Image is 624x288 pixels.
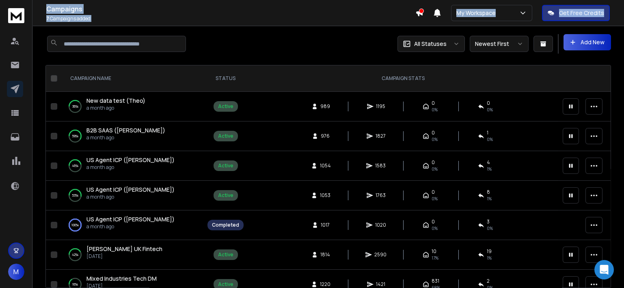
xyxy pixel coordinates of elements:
[86,105,145,111] p: a month ago
[86,186,175,194] a: US Agent ICP ([PERSON_NAME])
[487,130,488,136] span: 1
[376,133,386,139] span: 1827
[432,136,438,143] span: 0%
[414,40,447,48] p: All Statuses
[487,166,492,172] span: 1 %
[487,225,493,232] span: 0 %
[86,97,145,105] a: New data test (Theo)
[594,260,614,279] div: Open Intercom Messenger
[60,240,203,270] td: 42%[PERSON_NAME] UK Fintech[DATE]
[46,4,415,14] h1: Campaigns
[320,192,330,199] span: 1053
[72,102,78,110] p: 36 %
[432,166,438,172] span: 0%
[86,134,165,141] p: a month ago
[564,34,611,50] button: Add New
[218,281,233,288] div: Active
[470,36,529,52] button: Newest First
[46,15,415,22] p: Campaigns added
[432,248,436,255] span: 10
[320,281,330,288] span: 1220
[487,106,493,113] span: 0 %
[212,222,239,228] div: Completed
[60,181,203,210] td: 53%US Agent ICP ([PERSON_NAME])a month ago
[218,251,233,258] div: Active
[86,275,157,282] span: Mixed Industries Tech DM
[432,159,435,166] span: 0
[203,65,248,92] th: STATUS
[86,253,162,260] p: [DATE]
[72,132,78,140] p: 59 %
[86,186,175,193] span: US Agent ICP ([PERSON_NAME])
[86,97,145,104] span: New data test (Theo)
[456,9,499,17] p: My Workspace
[542,5,610,21] button: Get Free Credits
[432,100,435,106] span: 0
[320,103,330,110] span: 989
[432,225,438,232] span: 0%
[375,222,386,228] span: 1020
[375,162,386,169] span: 1583
[320,251,330,258] span: 1814
[218,103,233,110] div: Active
[376,281,385,288] span: 1421
[432,278,439,284] span: 831
[60,92,203,121] td: 36%New data test (Theo)a month ago
[86,156,175,164] a: US Agent ICP ([PERSON_NAME])
[72,251,78,259] p: 42 %
[71,221,79,229] p: 100 %
[374,251,386,258] span: 2590
[8,264,24,280] button: M
[487,255,492,261] span: 1 %
[218,162,233,169] div: Active
[432,255,438,261] span: 17 %
[487,195,492,202] span: 1 %
[72,162,78,170] p: 46 %
[376,192,386,199] span: 1763
[487,248,492,255] span: 19
[86,245,162,253] a: [PERSON_NAME] UK Fintech
[46,15,49,22] span: 7
[72,191,78,199] p: 53 %
[487,136,493,143] span: 0 %
[432,189,435,195] span: 0
[432,106,438,113] span: 0%
[86,215,175,223] a: US Agent ICP ([PERSON_NAME])
[8,8,24,23] img: logo
[432,219,435,225] span: 0
[559,9,604,17] p: Get Free Credits
[86,275,157,283] a: Mixed Industries Tech DM
[487,189,490,195] span: 8
[86,164,175,171] p: a month ago
[60,121,203,151] td: 59%B2B SAAS ([PERSON_NAME])a month ago
[320,162,331,169] span: 1054
[432,195,438,202] span: 0%
[86,126,165,134] a: B2B SAAS ([PERSON_NAME])
[376,103,385,110] span: 1195
[86,223,175,230] p: a month ago
[487,100,490,106] span: 0
[218,133,233,139] div: Active
[86,194,175,200] p: a month ago
[432,130,435,136] span: 0
[487,159,490,166] span: 4
[321,222,330,228] span: 1017
[60,151,203,181] td: 46%US Agent ICP ([PERSON_NAME])a month ago
[487,219,490,225] span: 3
[321,133,330,139] span: 976
[248,65,558,92] th: CAMPAIGN STATS
[218,192,233,199] div: Active
[60,65,203,92] th: CAMPAIGN NAME
[60,210,203,240] td: 100%US Agent ICP ([PERSON_NAME])a month ago
[487,278,490,284] span: 2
